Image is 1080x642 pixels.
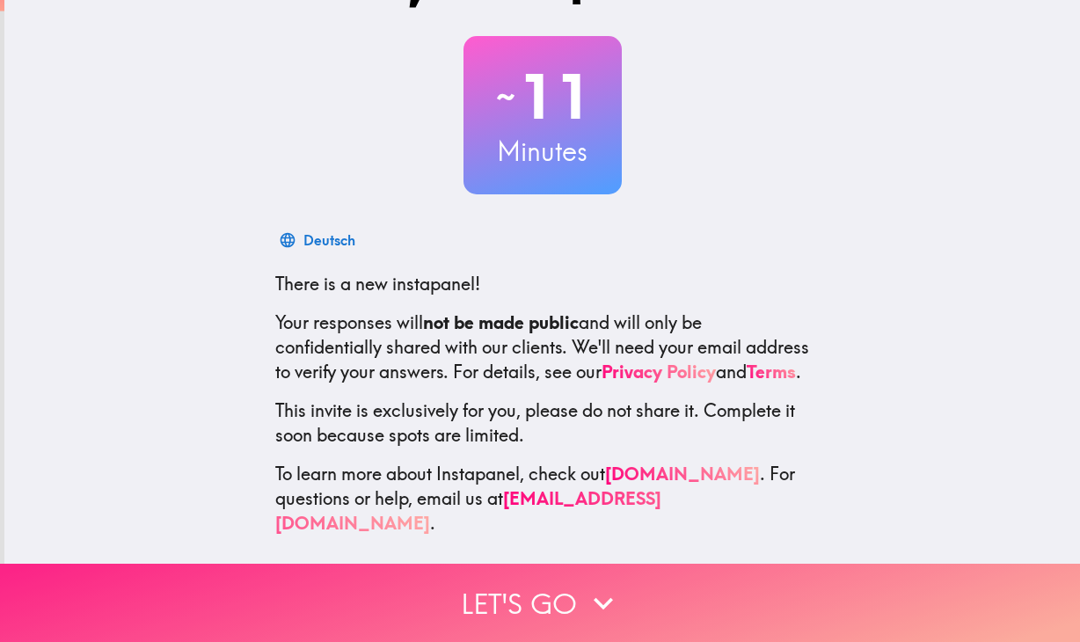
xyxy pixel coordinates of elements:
[275,487,661,534] a: [EMAIL_ADDRESS][DOMAIN_NAME]
[747,361,796,383] a: Terms
[493,70,518,123] span: ~
[275,223,362,258] button: Deutsch
[303,228,355,252] div: Deutsch
[463,133,622,170] h3: Minutes
[463,61,622,133] h2: 11
[275,398,810,448] p: This invite is exclusively for you, please do not share it. Complete it soon because spots are li...
[275,273,480,295] span: There is a new instapanel!
[605,463,760,485] a: [DOMAIN_NAME]
[423,311,579,333] b: not be made public
[275,310,810,384] p: Your responses will and will only be confidentially shared with our clients. We'll need your emai...
[275,462,810,536] p: To learn more about Instapanel, check out . For questions or help, email us at .
[602,361,716,383] a: Privacy Policy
